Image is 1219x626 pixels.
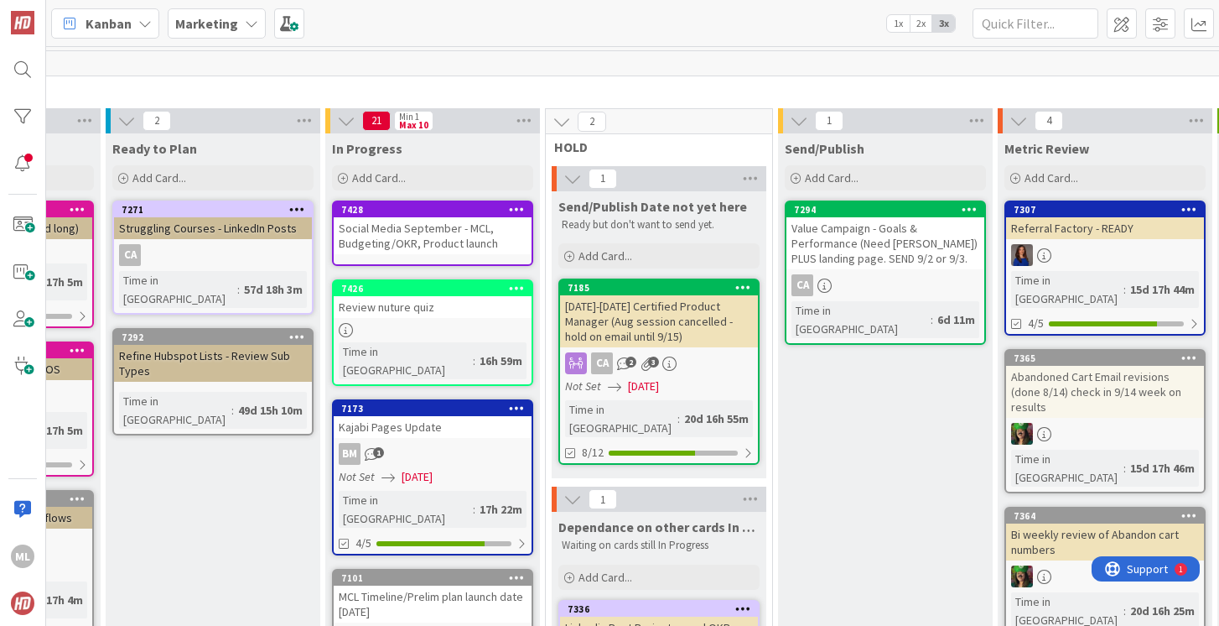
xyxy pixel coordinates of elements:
[1006,244,1204,266] div: SL
[1011,271,1123,308] div: Time in [GEOGRAPHIC_DATA]
[815,111,843,131] span: 1
[341,204,532,216] div: 7428
[786,202,984,269] div: 7294Value Campaign - Goals & Performance (Need [PERSON_NAME]) PLUS landing page. SEND 9/2 or 9/3.
[35,3,76,23] span: Support
[1011,423,1033,445] img: SL
[1006,351,1204,418] div: 7365Abandoned Cart Email revisions (done 8/14) check in 9/14 week on results
[339,469,375,484] i: Not Set
[578,112,606,132] span: 2
[791,301,931,338] div: Time in [GEOGRAPHIC_DATA]
[334,281,532,318] div: 7426Review nuture quiz
[1014,352,1204,364] div: 7365
[554,138,751,155] span: HOLD
[1004,140,1089,157] span: Metric Review
[332,399,533,556] a: 7173Kajabi Pages UpdateBMNot Set[DATE]Time in [GEOGRAPHIC_DATA]:17h 22m4/5
[119,244,141,266] div: CA
[1126,602,1199,620] div: 20d 16h 25m
[20,273,87,291] div: 71d 17h 5m
[1014,510,1204,522] div: 7364
[373,447,384,458] span: 1
[1123,280,1126,299] span: :
[475,352,527,370] div: 16h 59m
[1011,450,1123,487] div: Time in [GEOGRAPHIC_DATA]
[473,352,475,370] span: :
[87,7,91,20] div: 1
[558,198,747,215] span: Send/Publish Date not yet here
[1014,204,1204,216] div: 7307
[677,410,680,428] span: :
[352,170,406,185] span: Add Card...
[132,170,186,185] span: Add Card...
[334,401,532,416] div: 7173
[785,140,864,157] span: Send/Publish
[332,140,402,157] span: In Progress
[786,217,984,269] div: Value Campaign - Goals & Performance (Need [PERSON_NAME]) PLUS landing page. SEND 9/2 or 9/3.
[114,202,312,217] div: 7271
[362,111,391,131] span: 21
[339,342,473,379] div: Time in [GEOGRAPHIC_DATA]
[565,400,677,437] div: Time in [GEOGRAPHIC_DATA]
[1028,315,1044,332] span: 4/5
[973,8,1098,39] input: Quick Filter...
[1006,524,1204,561] div: Bi weekly review of Abandon cart numbers
[562,218,756,232] p: Ready but don't want to send yet.
[578,248,632,263] span: Add Card...
[339,443,361,465] div: BM
[1006,366,1204,418] div: Abandoned Cart Email revisions (done 8/14) check in 9/14 week on results
[1123,459,1126,477] span: :
[910,15,932,32] span: 2x
[114,202,312,239] div: 7271Struggling Courses - LinkedIn Posts
[560,295,758,347] div: [DATE]-[DATE] Certified Product Manager (Aug session cancelled - hold on email until 9/15)
[112,201,314,315] a: 7271Struggling Courses - LinkedIn PostsCATime in [GEOGRAPHIC_DATA]:57d 18h 3m
[1123,602,1126,620] span: :
[119,392,231,429] div: Time in [GEOGRAPHIC_DATA]
[231,401,234,420] span: :
[933,310,979,329] div: 6d 11m
[558,279,760,465] a: 7185[DATE]-[DATE] Certified Product Manager (Aug session cancelled - hold on email until 9/15)CAN...
[1006,566,1204,587] div: SL
[112,140,197,157] span: Ready to Plan
[475,500,527,519] div: 17h 22m
[1006,423,1204,445] div: SL
[334,281,532,296] div: 7426
[334,296,532,318] div: Review nuture quiz
[1006,509,1204,561] div: 7364Bi weekly review of Abandon cart numbers
[341,403,532,415] div: 7173
[114,244,312,266] div: CA
[114,345,312,382] div: Refine Hubspot Lists - Review Sub Types
[114,217,312,239] div: Struggling Courses - LinkedIn Posts
[1006,202,1204,217] div: 7307
[240,280,307,299] div: 57d 18h 3m
[932,15,955,32] span: 3x
[20,591,87,609] div: 71d 17h 4m
[334,443,532,465] div: BM
[1126,280,1199,299] div: 15d 17h 44m
[582,444,604,462] span: 8/12
[334,416,532,438] div: Kajabi Pages Update
[568,282,758,294] div: 7185
[562,539,756,552] p: Waiting on cards still In Progress
[591,352,613,374] div: CA
[648,357,659,368] span: 3
[234,401,307,420] div: 49d 15h 10m
[1004,349,1206,493] a: 7365Abandoned Cart Email revisions (done 8/14) check in 9/14 week on resultsSLTime in [GEOGRAPHIC...
[1011,566,1033,587] img: SL
[625,357,636,368] span: 2
[143,111,171,131] span: 2
[341,572,532,584] div: 7101
[1011,244,1033,266] img: SL
[1035,111,1063,131] span: 4
[119,271,237,308] div: Time in [GEOGRAPHIC_DATA]
[568,603,758,615] div: 7336
[1006,351,1204,366] div: 7365
[473,500,475,519] span: :
[578,570,632,585] span: Add Card...
[355,535,371,552] span: 4/5
[565,378,601,394] i: Not Set
[20,421,87,440] div: 71d 17h 5m
[589,169,617,189] span: 1
[334,586,532,623] div: MCL Timeline/Prelim plan launch date [DATE]
[334,202,532,217] div: 7428
[560,602,758,617] div: 7336
[11,592,34,615] img: avatar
